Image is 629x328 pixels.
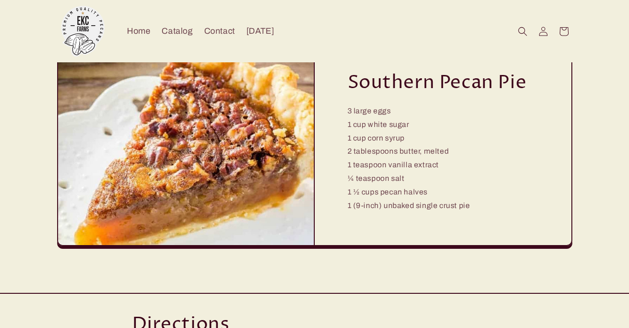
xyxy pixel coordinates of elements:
span: Catalog [162,26,192,37]
summary: Search [512,21,533,42]
a: [DATE] [241,20,280,42]
a: EKC Pecans [53,2,112,60]
h2: Southern Pecan Pie [348,71,527,95]
a: Home [121,20,156,42]
span: Home [127,26,150,37]
p: 3 large eggs 1 cup white sugar 1 cup corn syrup 2 tablespoons butter, melted 1 teaspoon vanilla e... [348,104,470,212]
a: Catalog [156,20,198,42]
span: Contact [204,26,235,37]
span: [DATE] [246,26,274,37]
img: EKC Pecans [57,6,109,57]
a: Contact [199,20,241,42]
